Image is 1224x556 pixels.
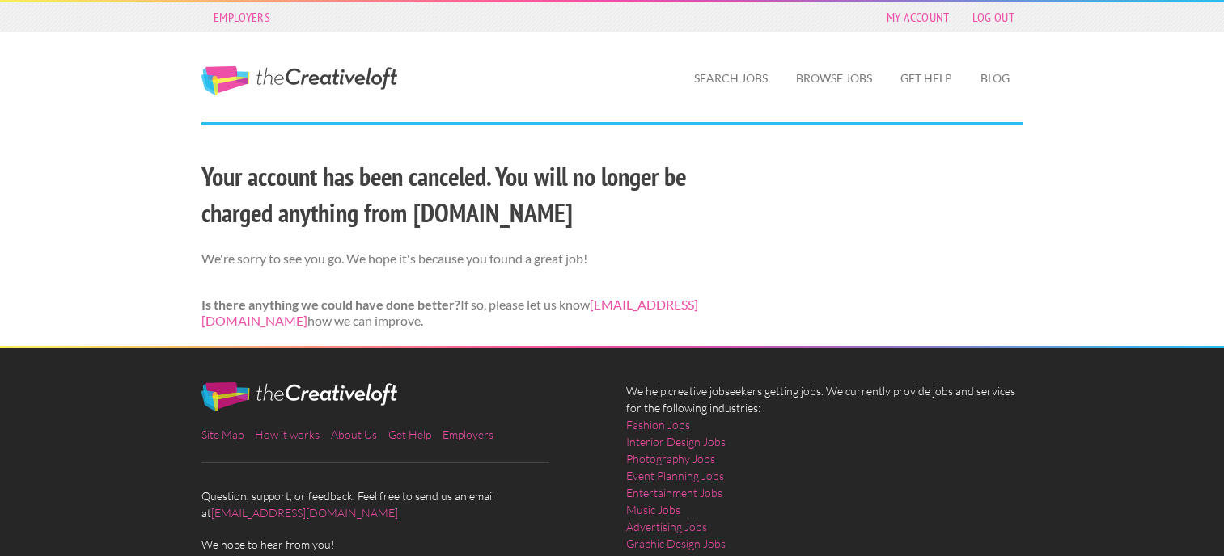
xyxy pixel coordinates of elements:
a: Employers [205,6,278,28]
p: If so, please let us know how we can improve. [201,297,739,331]
a: [EMAIL_ADDRESS][DOMAIN_NAME] [211,506,398,520]
a: The Creative Loft [201,66,397,95]
span: We hope to hear from you! [201,536,598,553]
a: How it works [255,428,320,441]
p: We're sorry to see you go. We hope it's because you found a great job! [201,251,739,267]
a: Get Help [388,428,431,441]
a: [EMAIL_ADDRESS][DOMAIN_NAME] [201,297,698,329]
a: Interior Design Jobs [626,433,726,450]
a: My Account [879,6,958,28]
a: Employers [443,428,493,441]
a: Music Jobs [626,501,680,518]
h2: Your account has been canceled. You will no longer be charged anything from [DOMAIN_NAME] [201,158,739,231]
a: Advertising Jobs [626,518,707,535]
a: Event Planning Jobs [626,467,724,484]
a: Graphic Design Jobs [626,535,726,552]
a: Fashion Jobs [626,416,690,433]
a: Site Map [201,428,244,441]
a: Blog [968,60,1023,97]
strong: Is there anything we could have done better? [201,297,460,312]
a: Get Help [887,60,965,97]
a: Search Jobs [681,60,781,97]
a: Log Out [964,6,1023,28]
a: Entertainment Jobs [626,484,722,501]
a: About Us [331,428,377,441]
a: Browse Jobs [783,60,885,97]
img: The Creative Loft [201,382,397,411]
a: Photography Jobs [626,450,715,467]
div: Question, support, or feedback. Feel free to send us an email at [188,382,612,553]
